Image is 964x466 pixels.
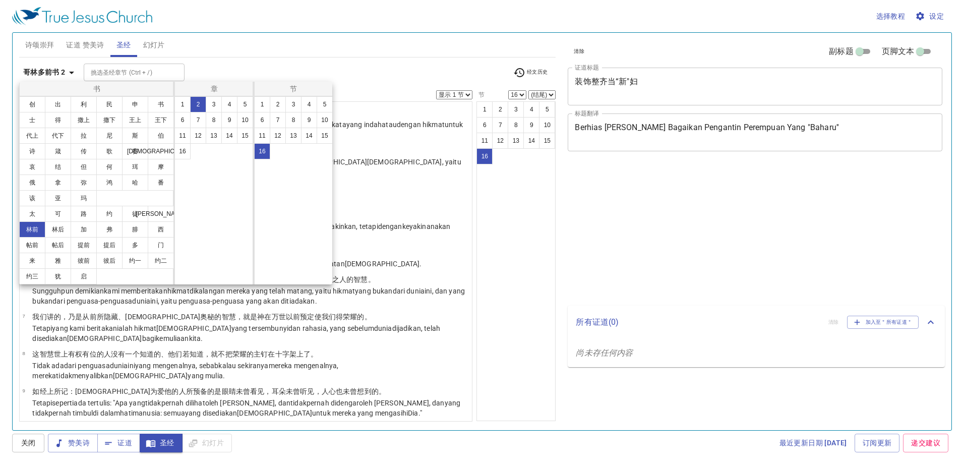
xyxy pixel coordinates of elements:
button: 提前 [71,237,97,253]
button: 9 [221,112,237,128]
button: 10 [237,112,253,128]
button: 14 [301,128,317,144]
button: 提后 [96,237,123,253]
button: 哀 [19,159,45,175]
button: 代下 [45,128,71,144]
button: 赛 [122,143,148,159]
button: 王上 [122,112,148,128]
button: 7 [270,112,286,128]
button: 多 [122,237,148,253]
button: 13 [285,128,302,144]
button: 歌 [96,143,123,159]
button: 彼前 [71,253,97,269]
button: 16 [174,143,191,159]
button: 1 [254,96,270,112]
button: 撒下 [96,112,123,128]
button: 8 [285,112,302,128]
button: 申 [122,96,148,112]
button: 鸿 [96,174,123,191]
button: 腓 [122,221,148,238]
button: 得 [45,112,71,128]
button: 5 [237,96,253,112]
button: 加 [71,221,97,238]
button: 1 [174,96,191,112]
button: 书 [148,96,174,112]
button: 门 [148,237,174,253]
p: 书 [22,84,172,94]
button: 9 [301,112,317,128]
button: 该 [19,190,45,206]
button: 王下 [148,112,174,128]
button: 来 [19,253,45,269]
button: 诗 [19,143,45,159]
button: 代上 [19,128,45,144]
button: 士 [19,112,45,128]
button: 珥 [122,159,148,175]
button: 3 [285,96,302,112]
button: 弗 [96,221,123,238]
button: 10 [317,112,333,128]
button: 番 [148,174,174,191]
button: 弥 [71,174,97,191]
button: 3 [206,96,222,112]
button: 可 [45,206,71,222]
button: 15 [317,128,333,144]
button: 林前 [19,221,45,238]
button: 5 [317,96,333,112]
button: 拿 [45,174,71,191]
button: 6 [254,112,270,128]
button: 2 [270,96,286,112]
button: 亚 [45,190,71,206]
button: 创 [19,96,45,112]
button: 16 [254,143,270,159]
button: [DEMOGRAPHIC_DATA] [148,143,174,159]
button: 12 [190,128,206,144]
button: 撒上 [71,112,97,128]
button: 帖前 [19,237,45,253]
button: 4 [221,96,237,112]
button: 约二 [148,253,174,269]
button: 林后 [45,221,71,238]
button: 约三 [19,268,45,284]
button: 14 [221,128,237,144]
button: 尼 [96,128,123,144]
button: 彼后 [96,253,123,269]
button: 西 [148,221,174,238]
p: 章 [177,84,252,94]
button: 摩 [148,159,174,175]
button: 11 [254,128,270,144]
button: 路 [71,206,97,222]
button: 6 [174,112,191,128]
button: 拉 [71,128,97,144]
button: 箴 [45,143,71,159]
button: 斯 [122,128,148,144]
button: 11 [174,128,191,144]
button: 约 [96,206,123,222]
button: 徒 [122,206,148,222]
button: 民 [96,96,123,112]
button: 启 [71,268,97,284]
button: 结 [45,159,71,175]
button: 何 [96,159,123,175]
button: [PERSON_NAME] [148,206,174,222]
button: 4 [301,96,317,112]
button: 约一 [122,253,148,269]
button: 利 [71,96,97,112]
p: 节 [257,84,330,94]
button: 雅 [45,253,71,269]
button: 15 [237,128,253,144]
button: 13 [206,128,222,144]
button: 哈 [122,174,148,191]
button: 出 [45,96,71,112]
button: 俄 [19,174,45,191]
button: 7 [190,112,206,128]
button: 但 [71,159,97,175]
button: 犹 [45,268,71,284]
button: 太 [19,206,45,222]
button: 玛 [71,190,97,206]
button: 8 [206,112,222,128]
button: 传 [71,143,97,159]
button: 2 [190,96,206,112]
button: 帖后 [45,237,71,253]
button: 伯 [148,128,174,144]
